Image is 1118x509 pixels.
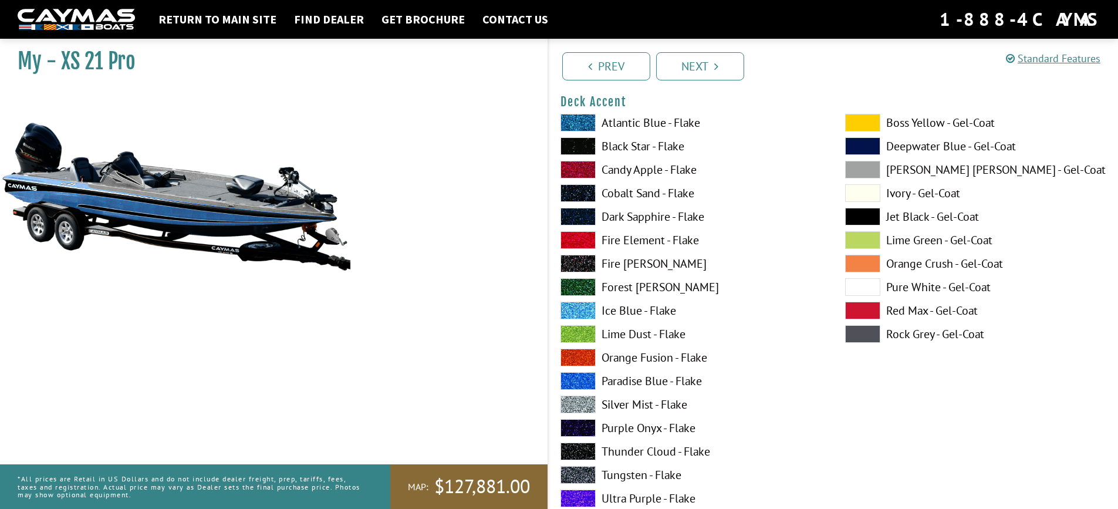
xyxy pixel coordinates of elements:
[560,372,822,390] label: Paradise Blue - Flake
[153,12,282,27] a: Return to main site
[18,469,364,504] p: *All prices are Retail in US Dollars and do not include dealer freight, prep, tariffs, fees, taxe...
[845,278,1106,296] label: Pure White - Gel-Coat
[560,137,822,155] label: Black Star - Flake
[434,474,530,499] span: $127,881.00
[18,9,135,31] img: white-logo-c9c8dbefe5ff5ceceb0f0178aa75bf4bb51f6bca0971e226c86eb53dfe498488.png
[560,208,822,225] label: Dark Sapphire - Flake
[288,12,370,27] a: Find Dealer
[1006,52,1100,65] a: Standard Features
[845,184,1106,202] label: Ivory - Gel-Coat
[560,278,822,296] label: Forest [PERSON_NAME]
[845,255,1106,272] label: Orange Crush - Gel-Coat
[560,255,822,272] label: Fire [PERSON_NAME]
[845,208,1106,225] label: Jet Black - Gel-Coat
[940,6,1100,32] div: 1-888-4CAYMAS
[560,466,822,484] label: Tungsten - Flake
[845,137,1106,155] label: Deepwater Blue - Gel-Coat
[656,52,744,80] a: Next
[560,396,822,413] label: Silver Mist - Flake
[376,12,471,27] a: Get Brochure
[560,302,822,319] label: Ice Blue - Flake
[560,419,822,437] label: Purple Onyx - Flake
[562,52,650,80] a: Prev
[845,161,1106,178] label: [PERSON_NAME] [PERSON_NAME] - Gel-Coat
[560,95,1107,109] h4: Deck Accent
[845,114,1106,132] label: Boss Yellow - Gel-Coat
[18,48,518,75] h1: My - XS 21 Pro
[408,481,428,493] span: MAP:
[560,114,822,132] label: Atlantic Blue - Flake
[560,325,822,343] label: Lime Dust - Flake
[560,443,822,460] label: Thunder Cloud - Flake
[477,12,554,27] a: Contact Us
[845,325,1106,343] label: Rock Grey - Gel-Coat
[560,184,822,202] label: Cobalt Sand - Flake
[560,231,822,249] label: Fire Element - Flake
[845,231,1106,249] label: Lime Green - Gel-Coat
[560,490,822,507] label: Ultra Purple - Flake
[390,464,548,509] a: MAP:$127,881.00
[560,161,822,178] label: Candy Apple - Flake
[845,302,1106,319] label: Red Max - Gel-Coat
[560,349,822,366] label: Orange Fusion - Flake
